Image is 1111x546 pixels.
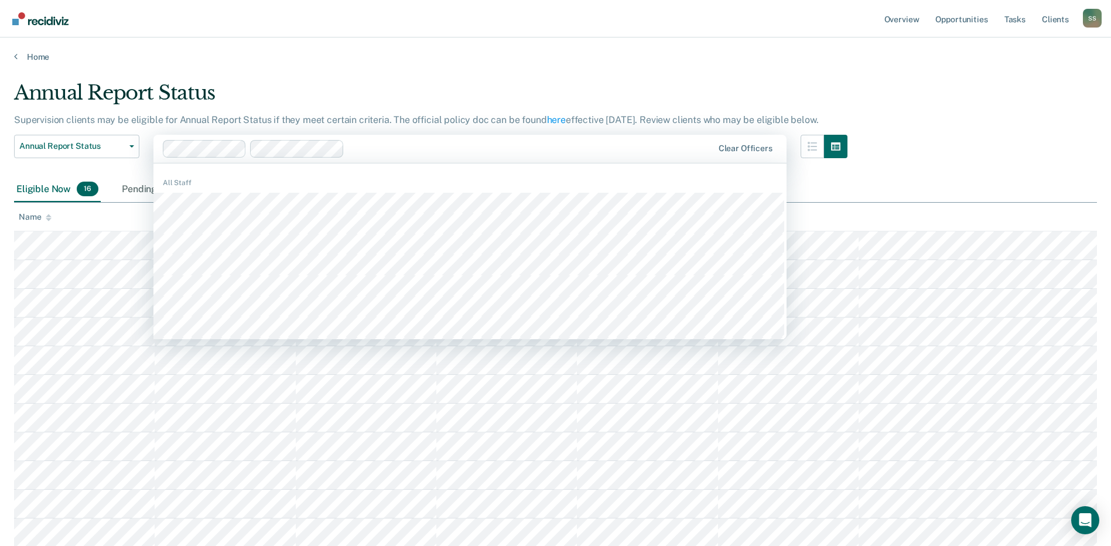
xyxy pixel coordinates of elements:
div: Open Intercom Messenger [1071,506,1099,534]
button: Profile dropdown button [1083,9,1102,28]
span: Annual Report Status [19,141,125,151]
div: Name [19,212,52,222]
button: Annual Report Status [14,135,139,158]
div: Clear officers [719,144,772,153]
span: 16 [77,182,98,197]
p: Supervision clients may be eligible for Annual Report Status if they meet certain criteria. The o... [14,114,818,125]
a: here [547,114,566,125]
img: Recidiviz [12,12,69,25]
div: All Staff [153,178,787,188]
div: Annual Report Status [14,81,847,114]
div: S S [1083,9,1102,28]
div: Eligible Now16 [14,177,101,203]
div: Pending0 [119,177,183,203]
a: Home [14,52,1097,62]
